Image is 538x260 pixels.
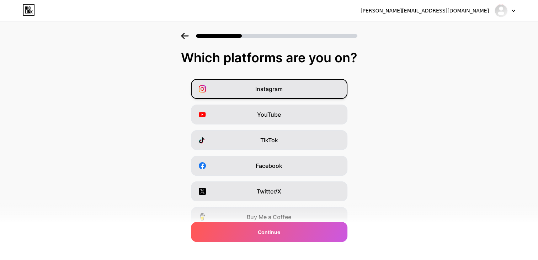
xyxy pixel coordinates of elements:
[494,4,508,17] img: sandyui
[247,213,291,221] span: Buy Me a Coffee
[260,136,278,144] span: TikTok
[361,7,489,15] div: [PERSON_NAME][EMAIL_ADDRESS][DOMAIN_NAME]
[257,110,281,119] span: YouTube
[256,238,282,247] span: Snapchat
[257,187,281,196] span: Twitter/X
[7,51,531,65] div: Which platforms are you on?
[256,161,282,170] span: Facebook
[258,228,280,236] span: Continue
[255,85,283,93] span: Instagram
